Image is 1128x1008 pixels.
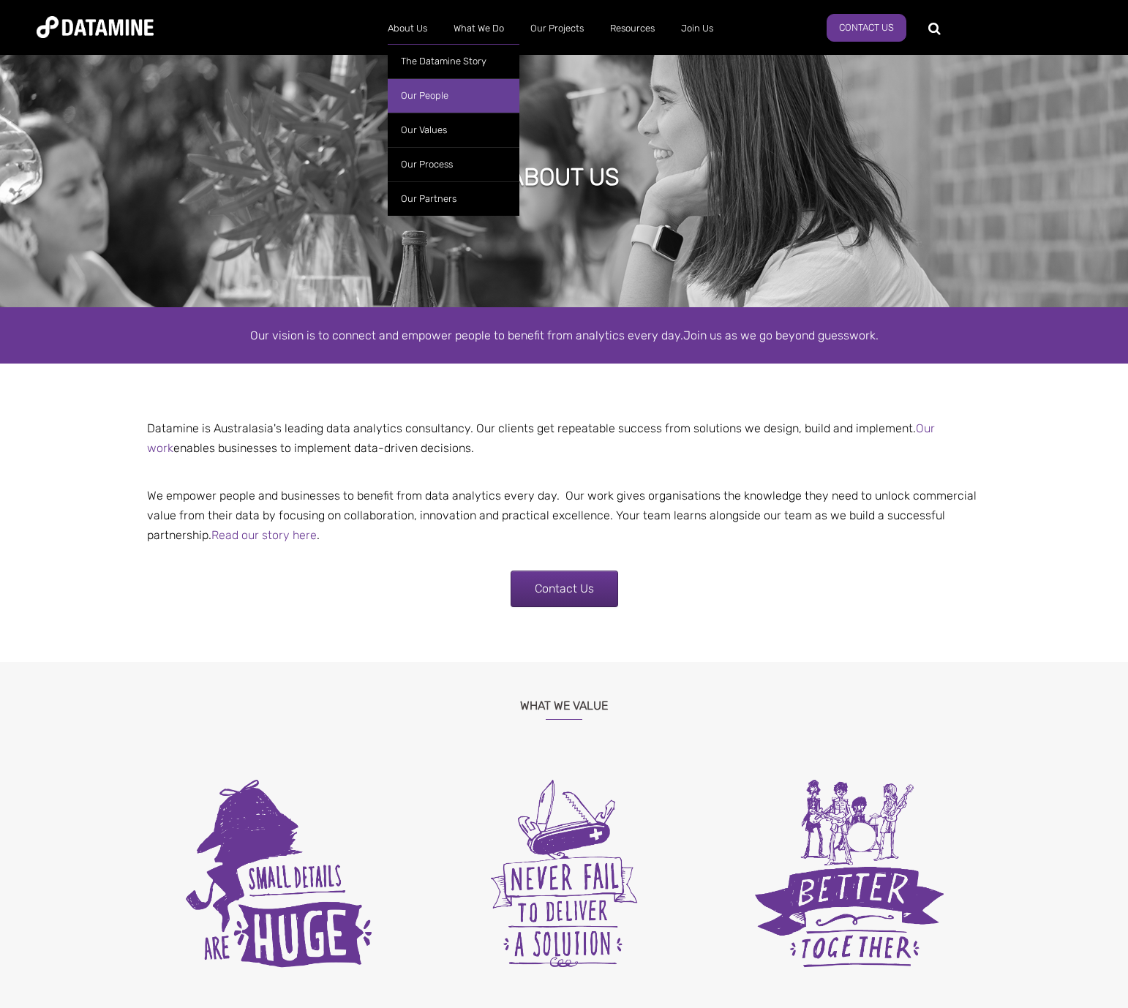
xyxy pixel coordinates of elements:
[508,161,620,193] h1: ABOUT US
[388,78,519,113] a: Our People
[597,10,668,48] a: Resources
[136,466,992,546] p: We empower people and businesses to benefit from data analytics every day. Our work gives organis...
[388,44,519,78] a: The Datamine Story
[517,10,597,48] a: Our Projects
[136,680,992,720] h3: What We Value
[388,113,519,147] a: Our Values
[732,756,966,990] img: Better together
[388,147,519,181] a: Our Process
[827,14,906,42] a: Contact Us
[668,10,726,48] a: Join Us
[535,582,594,595] span: Contact Us
[136,418,992,458] p: Datamine is Australasia's leading data analytics consultancy. Our clients get repeatable success ...
[211,528,317,542] a: Read our story here
[162,756,396,990] img: Small Details Are Huge
[388,181,519,216] a: Our Partners
[375,10,440,48] a: About Us
[250,328,683,342] span: Our vision is to connect and empower people to benefit from analytics every day.
[511,571,618,607] a: Contact Us
[37,16,154,38] img: Datamine
[447,756,681,990] img: Never fail to deliver a solution
[440,10,517,48] a: What We Do
[683,328,879,342] span: Join us as we go beyond guesswork.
